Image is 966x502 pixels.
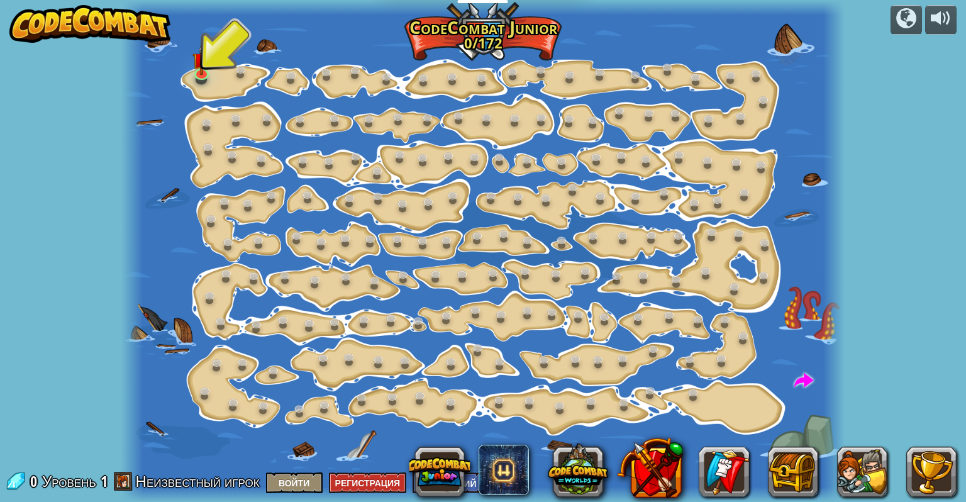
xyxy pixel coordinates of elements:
[192,44,211,75] img: level-banner-unstarted.png
[42,471,96,492] span: Уровень
[891,5,922,35] button: Кампании
[136,471,260,491] span: Неизвестный игрок
[9,5,170,43] img: CodeCombat - Learn how to code by playing a game
[101,471,108,491] span: 1
[30,471,41,491] span: 0
[266,472,323,493] button: Войти
[925,5,957,35] button: Регулировать громкость
[329,472,407,493] button: Регистрация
